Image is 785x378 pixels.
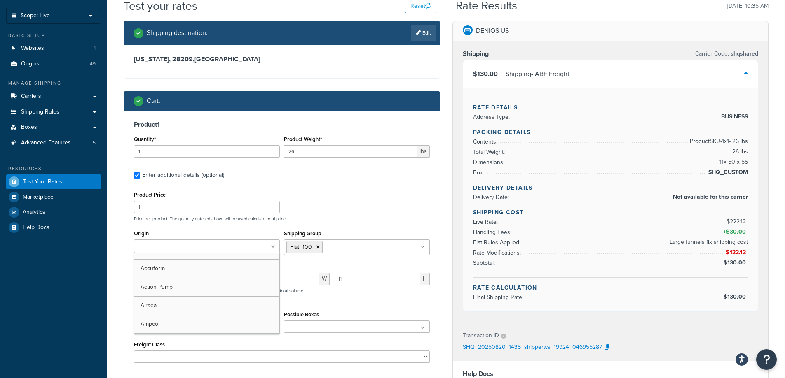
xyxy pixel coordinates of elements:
[21,45,44,52] span: Websites
[284,311,319,318] label: Possible Boxes
[141,264,165,273] span: Accuform
[724,258,748,267] span: $130.00
[473,158,506,167] span: Dimensions:
[134,260,279,278] a: Accuform
[6,205,101,220] a: Analytics
[134,297,279,315] a: Airsea
[134,278,279,296] a: Action Pump
[473,183,748,192] h4: Delivery Details
[134,192,166,198] label: Product Price
[688,137,748,146] span: Product SKU-1 x 1 - 26 lbs
[473,193,511,202] span: Delivery Date:
[134,341,165,348] label: Freight Class
[134,121,430,129] h3: Product 1
[284,145,417,158] input: 0.00
[23,224,49,231] span: Help Docs
[695,48,758,60] p: Carrier Code:
[730,147,748,157] span: 26 lbs
[722,227,748,237] span: +
[132,216,432,222] p: Price per product. The quantity entered above will be used calculate total price.
[134,172,140,179] input: Enter additional details (optional)
[21,93,41,100] span: Carriers
[6,41,101,56] li: Websites
[21,60,40,67] span: Origins
[94,45,96,52] span: 1
[6,120,101,135] a: Boxes
[473,137,499,146] span: Contents:
[147,29,208,37] h2: Shipping destination :
[6,104,101,120] a: Shipping Rules
[463,341,602,354] p: SHQ_20250820_1435_shipperws_19924_046955287
[463,330,499,341] p: Transaction ID
[671,192,748,202] span: Not available for this carrier
[473,238,523,247] span: Flat Rules Applied:
[473,69,498,79] span: $130.00
[473,103,748,112] h4: Rate Details
[727,0,769,12] p: [DATE] 10:35 AM
[473,228,513,237] span: Handling Fees:
[290,243,312,251] span: Flat_100
[717,157,748,167] span: 11 x 50 x 55
[6,135,101,151] li: Advanced Features
[6,220,101,235] a: Help Docs
[142,169,224,181] div: Enter additional details (optional)
[23,209,45,216] span: Analytics
[90,60,96,67] span: 49
[6,56,101,72] li: Origins
[134,136,156,142] label: Quantity*
[473,218,500,226] span: Live Rate:
[6,80,101,87] div: Manage Shipping
[134,230,149,237] label: Origin
[668,237,748,247] span: Large funnels fix shipping cost
[6,56,101,72] a: Origins49
[473,128,748,137] h4: Packing Details
[724,292,748,301] span: $130.00
[6,32,101,39] div: Basic Setup
[506,68,569,80] div: Shipping - ABF Freight
[719,112,748,122] span: BUSINESS
[319,273,330,285] span: W
[473,113,512,121] span: Address Type:
[21,139,71,146] span: Advanced Features
[473,259,497,267] span: Subtotal:
[473,168,486,177] span: Box:
[6,89,101,104] a: Carriers
[284,136,322,142] label: Product Weight*
[6,190,101,204] a: Marketplace
[729,49,758,58] span: shqshared
[726,227,748,236] span: $30.00
[93,139,96,146] span: 5
[23,194,54,201] span: Marketplace
[23,179,62,186] span: Test Your Rates
[706,167,748,177] span: SHQ_CUSTOM
[473,148,507,156] span: Total Weight:
[476,25,509,37] p: DENIOS US
[473,293,525,301] span: Final Shipping Rate:
[411,25,436,41] a: Edit
[473,283,748,292] h4: Rate Calculation
[6,174,101,189] a: Test Your Rates
[147,97,160,104] h2: Cart :
[726,217,748,226] span: $222.12
[417,145,430,158] span: lbs
[21,124,37,131] span: Boxes
[134,145,280,158] input: 0.0
[134,55,430,63] h3: [US_STATE], 28209 , [GEOGRAPHIC_DATA]
[463,50,489,58] h3: Shipping
[473,208,748,217] h4: Shipping Cost
[141,301,157,310] span: Airsea
[134,315,279,333] a: Ampco
[141,283,173,291] span: Action Pump
[6,135,101,151] a: Advanced Features5
[21,12,50,19] span: Scope: Live
[756,349,777,370] button: Open Resource Center
[141,320,158,328] span: Ampco
[284,230,321,237] label: Shipping Group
